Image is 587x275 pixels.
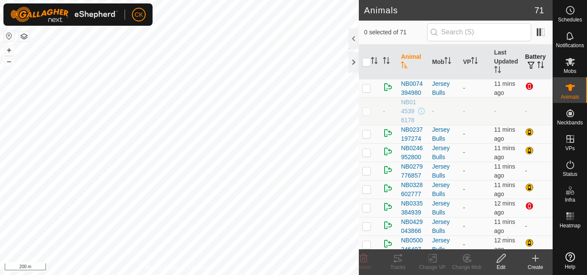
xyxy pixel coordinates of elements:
td: - [522,217,553,236]
span: Animals [561,94,579,100]
span: Mobs [564,69,576,74]
a: Privacy Policy [146,264,178,272]
div: Jersey Bulls [432,125,456,143]
th: VP [460,45,491,79]
div: Jersey Bulls [432,79,456,97]
span: Schedules [558,17,582,22]
a: Help [553,249,587,273]
input: Search (S) [427,23,531,41]
button: Reset Map [4,31,14,41]
span: NB0237197274 [401,125,425,143]
th: Battery [522,45,553,79]
span: - [494,108,496,115]
button: + [4,45,14,55]
img: returning on [383,146,393,157]
app-display-virtual-paddock-transition: - [463,149,465,156]
p-sorticon: Activate to sort [494,67,501,74]
span: Help [565,264,575,269]
div: Jersey Bulls [432,181,456,199]
img: returning on [383,165,393,175]
span: NB0335384939 [401,199,425,217]
span: 0 selected of 71 [364,28,427,37]
img: returning on [383,82,393,92]
div: Edit [484,263,518,271]
span: VPs [565,146,575,151]
span: NB0074394980 [401,79,425,97]
app-display-virtual-paddock-transition: - [463,204,465,211]
span: 10 Aug 2025, 9:08 pm [494,218,515,234]
div: Create [518,263,553,271]
div: Tracks [381,263,415,271]
img: Gallagher Logo [10,7,118,22]
app-display-virtual-paddock-transition: - [463,130,465,137]
p-sorticon: Activate to sort [401,63,408,70]
span: NB0500246497 [401,236,425,254]
div: - [432,107,456,116]
span: Infra [565,197,575,202]
th: Animal [397,45,428,79]
p-sorticon: Activate to sort [371,58,378,65]
td: - [522,97,553,125]
span: 10 Aug 2025, 9:08 pm [494,163,515,179]
img: returning on [383,202,393,212]
span: NB0429043866 [401,218,425,236]
app-display-virtual-paddock-transition: - [463,186,465,193]
span: Notifications [556,43,584,48]
button: Map Layers [19,31,29,42]
img: returning on [383,128,393,138]
span: 10 Aug 2025, 9:07 pm [494,200,515,216]
a: Contact Us [188,264,213,272]
th: Mob [428,45,459,79]
td: - [522,162,553,180]
span: 10 Aug 2025, 9:07 pm [494,80,515,96]
span: CK [135,10,143,19]
span: - [383,108,385,115]
span: Delete [356,264,371,270]
th: Last Updated [491,45,522,79]
button: – [4,56,14,66]
span: NB0246952800 [401,144,425,162]
div: Jersey Bulls [432,218,456,236]
p-sorticon: Activate to sort [444,58,451,65]
span: 10 Aug 2025, 9:08 pm [494,126,515,142]
div: Jersey Bulls [432,199,456,217]
app-display-virtual-paddock-transition: - [463,85,465,91]
span: NB0145396178 [401,98,416,125]
div: Jersey Bulls [432,144,456,162]
span: Neckbands [557,120,583,125]
span: NB0328602777 [401,181,425,199]
app-display-virtual-paddock-transition: - [463,241,465,248]
span: 10 Aug 2025, 9:08 pm [494,181,515,197]
img: returning on [383,239,393,249]
div: Jersey Bulls [432,162,456,180]
span: Heatmap [559,223,581,228]
div: Change Mob [449,263,484,271]
p-sorticon: Activate to sort [383,58,390,65]
span: 10 Aug 2025, 9:08 pm [494,145,515,160]
span: Status [563,172,577,177]
h2: Animals [364,5,535,15]
span: NB0279776857 [401,162,425,180]
p-sorticon: Activate to sort [471,58,478,65]
img: returning on [383,220,393,230]
app-display-virtual-paddock-transition: - [463,108,465,115]
app-display-virtual-paddock-transition: - [463,223,465,230]
div: Change VP [415,263,449,271]
span: 71 [535,4,544,17]
div: Jersey Bulls [432,236,456,254]
span: 10 Aug 2025, 9:07 pm [494,237,515,253]
p-sorticon: Activate to sort [537,63,544,70]
img: returning on [383,183,393,193]
app-display-virtual-paddock-transition: - [463,167,465,174]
